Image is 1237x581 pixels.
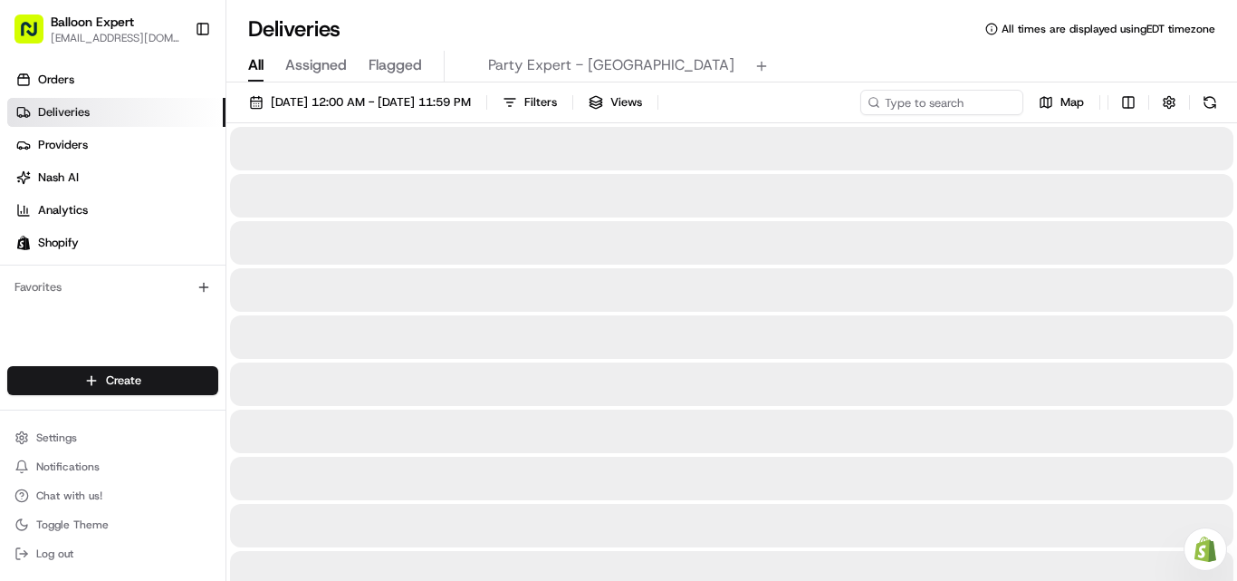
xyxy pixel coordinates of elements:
span: Views [610,94,642,111]
h1: Deliveries [248,15,340,44]
span: Assigned [285,54,347,76]
button: [DATE] 12:00 AM - [DATE] 11:59 PM [241,90,479,115]
span: All times are displayed using EDT timezone [1002,22,1215,36]
a: Orders [7,65,225,94]
span: Orders [38,72,74,88]
span: Filters [524,94,557,111]
input: Type to search [860,90,1023,115]
button: Balloon Expert [51,13,134,31]
span: Deliveries [38,104,90,121]
a: Nash AI [7,163,225,192]
span: Toggle Theme [36,518,109,532]
span: Chat with us! [36,489,102,503]
button: Notifications [7,454,218,479]
button: Filters [494,90,565,115]
a: Shopify [7,228,225,257]
span: Party Expert - [GEOGRAPHIC_DATA] [488,54,734,76]
button: Balloon Expert[EMAIL_ADDRESS][DOMAIN_NAME] [7,7,187,51]
a: Providers [7,131,225,160]
button: Toggle Theme [7,512,218,537]
button: [EMAIL_ADDRESS][DOMAIN_NAME] [51,31,180,45]
span: Create [106,373,141,389]
span: Notifications [36,460,100,474]
span: Settings [36,431,77,445]
button: Map [1031,90,1092,115]
span: Shopify [38,235,79,251]
button: Views [580,90,650,115]
span: Providers [38,137,88,153]
img: Shopify logo [16,236,31,250]
span: Nash AI [38,169,79,186]
button: Log out [7,541,218,566]
button: Settings [7,425,218,450]
span: Log out [36,547,73,561]
span: All [248,54,264,76]
span: Map [1060,94,1084,111]
button: Create [7,366,218,395]
span: [DATE] 12:00 AM - [DATE] 11:59 PM [271,94,471,111]
span: Flagged [369,54,422,76]
a: Analytics [7,196,225,225]
div: Favorites [7,273,218,302]
button: Chat with us! [7,483,218,508]
a: Deliveries [7,98,225,127]
button: Refresh [1197,90,1223,115]
span: Analytics [38,202,88,218]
